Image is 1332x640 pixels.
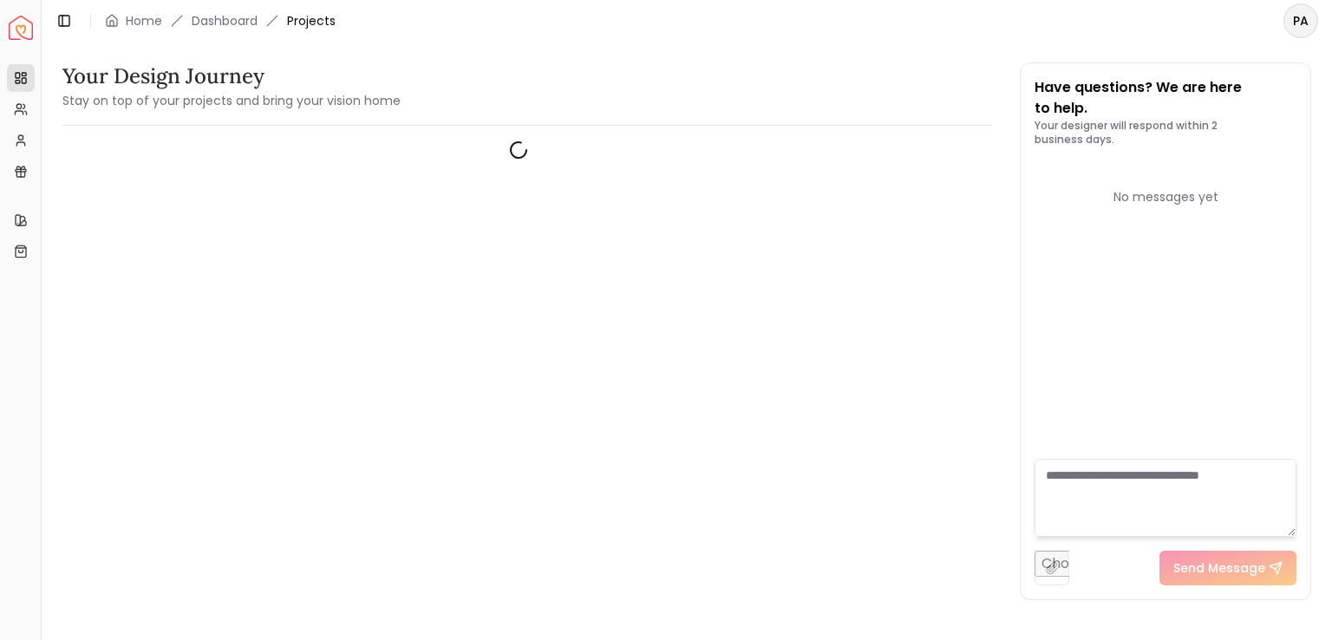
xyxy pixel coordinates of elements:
div: No messages yet [1035,188,1296,206]
small: Stay on top of your projects and bring your vision home [62,92,401,109]
button: PA [1283,3,1318,38]
nav: breadcrumb [105,12,336,29]
a: Dashboard [192,12,258,29]
span: Projects [287,12,336,29]
a: Spacejoy [9,16,33,40]
img: Spacejoy Logo [9,16,33,40]
p: Have questions? We are here to help. [1035,77,1296,119]
a: Home [126,12,162,29]
span: PA [1285,5,1316,36]
p: Your designer will respond within 2 business days. [1035,119,1296,147]
h3: Your Design Journey [62,62,401,90]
